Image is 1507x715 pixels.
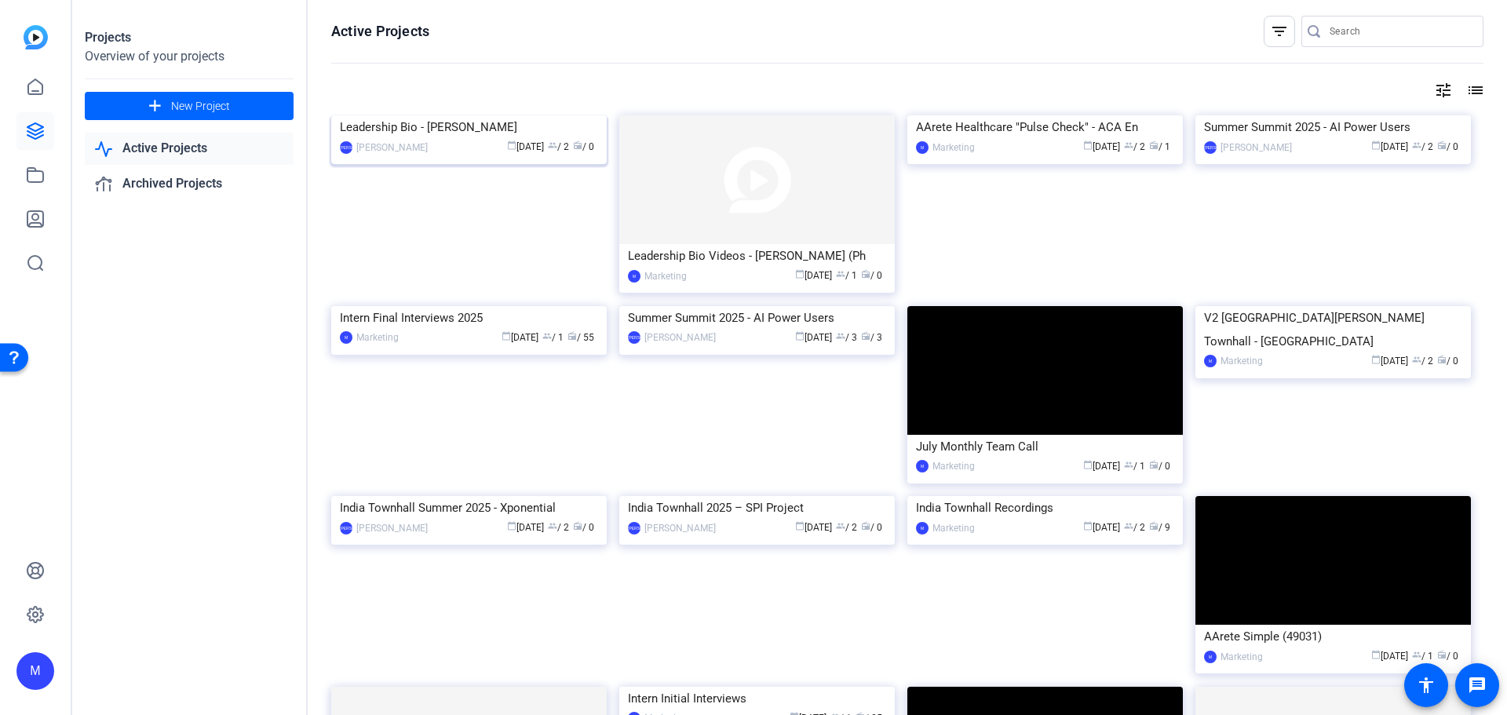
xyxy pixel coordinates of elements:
[1437,651,1458,662] span: / 0
[1417,676,1436,695] mat-icon: accessibility
[861,270,882,281] span: / 0
[1434,81,1453,100] mat-icon: tune
[145,97,165,116] mat-icon: add
[340,141,352,154] div: [PERSON_NAME]
[340,496,598,520] div: India Townhall Summer 2025 - Xponential
[507,140,516,150] span: calendar_today
[1149,461,1170,472] span: / 0
[1371,140,1381,150] span: calendar_today
[502,331,511,341] span: calendar_today
[1083,522,1120,533] span: [DATE]
[340,522,352,534] div: [PERSON_NAME]
[1437,650,1447,659] span: radio
[340,306,598,330] div: Intern Final Interviews 2025
[1412,355,1421,364] span: group
[1412,650,1421,659] span: group
[795,331,805,341] span: calendar_today
[644,330,716,345] div: [PERSON_NAME]
[85,133,294,165] a: Active Projects
[932,520,975,536] div: Marketing
[1083,141,1120,152] span: [DATE]
[1412,140,1421,150] span: group
[1221,649,1263,665] div: Marketing
[916,115,1174,139] div: AArete Healthcare "Pulse Check" - ACA En
[1149,460,1159,469] span: radio
[628,244,886,268] div: Leadership Bio Videos - [PERSON_NAME] (Ph
[1124,140,1133,150] span: group
[644,268,687,284] div: Marketing
[548,521,557,531] span: group
[507,141,544,152] span: [DATE]
[1371,356,1408,367] span: [DATE]
[1204,115,1462,139] div: Summer Summit 2025 - AI Power Users
[548,140,557,150] span: group
[1204,651,1217,663] div: M
[85,47,294,66] div: Overview of your projects
[1270,22,1289,41] mat-icon: filter_list
[24,25,48,49] img: blue-gradient.svg
[548,141,569,152] span: / 2
[861,522,882,533] span: / 0
[85,92,294,120] button: New Project
[567,332,594,343] span: / 55
[628,306,886,330] div: Summer Summit 2025 - AI Power Users
[1204,355,1217,367] div: M
[932,458,975,474] div: Marketing
[1412,651,1433,662] span: / 1
[861,332,882,343] span: / 3
[628,687,886,710] div: Intern Initial Interviews
[1149,141,1170,152] span: / 1
[1437,355,1447,364] span: radio
[916,141,929,154] div: M
[795,270,832,281] span: [DATE]
[567,331,577,341] span: radio
[1221,353,1263,369] div: Marketing
[1437,141,1458,152] span: / 0
[1437,140,1447,150] span: radio
[548,522,569,533] span: / 2
[573,141,594,152] span: / 0
[1437,356,1458,367] span: / 0
[644,520,716,536] div: [PERSON_NAME]
[916,435,1174,458] div: July Monthly Team Call
[507,522,544,533] span: [DATE]
[1149,521,1159,531] span: radio
[1204,625,1462,648] div: AArete Simple (49031)
[356,140,428,155] div: [PERSON_NAME]
[861,331,870,341] span: radio
[1465,81,1483,100] mat-icon: list
[1124,522,1145,533] span: / 2
[1412,356,1433,367] span: / 2
[1083,460,1093,469] span: calendar_today
[1371,141,1408,152] span: [DATE]
[1083,461,1120,472] span: [DATE]
[1124,461,1145,472] span: / 1
[795,522,832,533] span: [DATE]
[836,522,857,533] span: / 2
[85,168,294,200] a: Archived Projects
[836,270,857,281] span: / 1
[502,332,538,343] span: [DATE]
[1371,650,1381,659] span: calendar_today
[1124,521,1133,531] span: group
[916,460,929,472] div: M
[1371,651,1408,662] span: [DATE]
[861,521,870,531] span: radio
[1124,141,1145,152] span: / 2
[1149,522,1170,533] span: / 9
[1124,460,1133,469] span: group
[795,521,805,531] span: calendar_today
[861,269,870,279] span: radio
[916,496,1174,520] div: India Townhall Recordings
[356,520,428,536] div: [PERSON_NAME]
[1371,355,1381,364] span: calendar_today
[1330,22,1471,41] input: Search
[340,331,352,344] div: M
[85,28,294,47] div: Projects
[628,331,640,344] div: [PERSON_NAME]
[836,521,845,531] span: group
[356,330,399,345] div: Marketing
[331,22,429,41] h1: Active Projects
[171,98,230,115] span: New Project
[573,140,582,150] span: radio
